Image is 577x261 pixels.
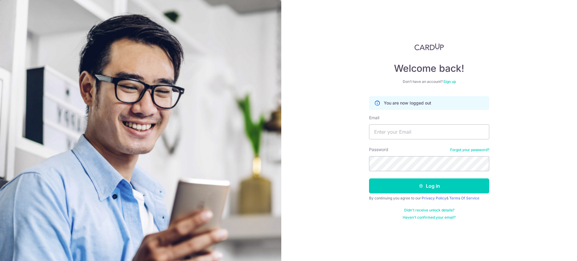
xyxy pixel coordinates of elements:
label: Password [369,147,388,153]
h4: Welcome back! [369,62,489,74]
a: Terms Of Service [449,196,479,200]
p: You are now logged out [384,100,431,106]
div: By continuing you agree to our & [369,196,489,201]
a: Didn't receive unlock details? [404,208,454,213]
label: Email [369,115,379,121]
div: Don’t have an account? [369,79,489,84]
a: Haven't confirmed your email? [403,215,456,220]
img: CardUp Logo [414,43,444,50]
a: Forgot your password? [450,147,489,152]
button: Log in [369,178,489,193]
a: Privacy Policy [422,196,446,200]
input: Enter your Email [369,124,489,139]
a: Sign up [443,79,456,84]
